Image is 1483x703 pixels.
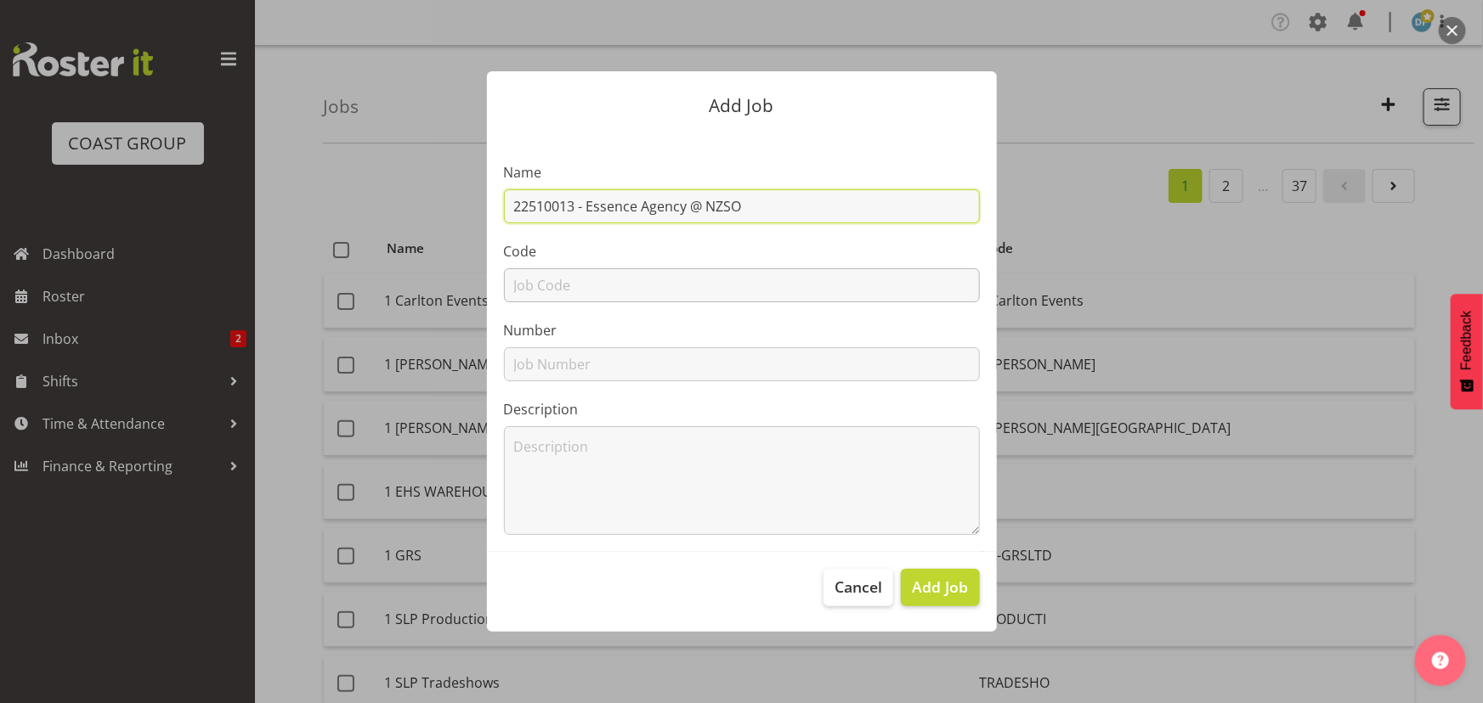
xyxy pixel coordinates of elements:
input: Job Number [504,347,980,381]
label: Description [504,399,980,419]
span: Cancel [835,576,882,598]
span: Add Job [912,576,968,598]
button: Add Job [901,569,979,606]
span: Feedback [1459,311,1475,370]
label: Code [504,241,980,262]
button: Cancel [824,569,893,606]
img: help-xxl-2.png [1432,652,1449,669]
label: Name [504,162,980,183]
p: Add Job [504,97,980,115]
label: Number [504,320,980,340]
button: Feedback - Show survey [1451,294,1483,409]
input: Job Name [504,189,980,223]
input: Job Code [504,268,980,302]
